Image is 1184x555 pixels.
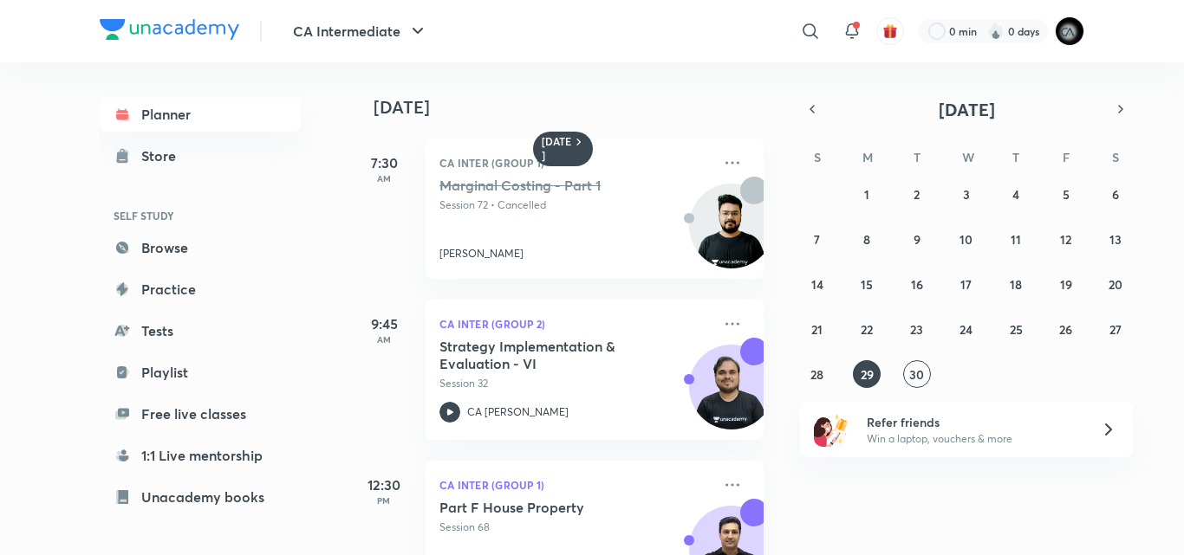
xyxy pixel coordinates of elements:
[1102,225,1129,253] button: September 13, 2025
[914,149,921,165] abbr: Tuesday
[100,313,301,348] a: Tests
[811,276,823,293] abbr: September 14, 2025
[903,315,931,343] button: September 23, 2025
[349,313,419,334] h5: 9:45
[853,360,881,388] button: September 29, 2025
[1109,276,1122,293] abbr: September 20, 2025
[876,17,904,45] button: avatar
[283,14,439,48] button: CA Intermediate
[910,321,923,338] abbr: September 23, 2025
[439,246,524,261] p: [PERSON_NAME]
[853,270,881,298] button: September 15, 2025
[439,376,712,391] p: Session 32
[100,139,301,173] a: Store
[960,231,973,248] abbr: September 10, 2025
[349,334,419,345] p: AM
[349,474,419,495] h5: 12:30
[1109,321,1122,338] abbr: September 27, 2025
[1010,276,1022,293] abbr: September 18, 2025
[853,180,881,208] button: September 1, 2025
[439,177,655,194] h5: Marginal Costing - Part 1
[1055,16,1084,46] img: poojita Agrawal
[824,97,1109,121] button: [DATE]
[100,230,301,265] a: Browse
[803,315,831,343] button: September 21, 2025
[861,366,874,383] abbr: September 29, 2025
[1102,270,1129,298] button: September 20, 2025
[853,225,881,253] button: September 8, 2025
[911,276,923,293] abbr: September 16, 2025
[467,404,569,420] p: CA [PERSON_NAME]
[374,97,781,118] h4: [DATE]
[962,149,974,165] abbr: Wednesday
[882,23,898,39] img: avatar
[100,201,301,230] h6: SELF STUDY
[814,412,849,447] img: referral
[439,197,712,213] p: Session 72 • Cancelled
[1011,231,1021,248] abbr: September 11, 2025
[1002,180,1030,208] button: September 4, 2025
[1102,180,1129,208] button: September 6, 2025
[1052,180,1080,208] button: September 5, 2025
[100,355,301,390] a: Playlist
[914,231,921,248] abbr: September 9, 2025
[1052,315,1080,343] button: September 26, 2025
[1052,270,1080,298] button: September 19, 2025
[100,272,301,307] a: Practice
[867,431,1080,447] p: Win a laptop, vouchers & more
[100,480,301,514] a: Unacademy books
[914,186,920,203] abbr: September 2, 2025
[853,315,881,343] button: September 22, 2025
[960,276,972,293] abbr: September 17, 2025
[1059,321,1072,338] abbr: September 26, 2025
[963,186,970,203] abbr: September 3, 2025
[867,413,1080,431] h6: Refer friends
[1002,225,1030,253] button: September 11, 2025
[864,186,869,203] abbr: September 1, 2025
[1063,186,1070,203] abbr: September 5, 2025
[953,180,980,208] button: September 3, 2025
[542,135,572,163] h6: [DATE]
[100,19,239,40] img: Company Logo
[1063,149,1070,165] abbr: Friday
[100,397,301,431] a: Free live classes
[909,366,924,383] abbr: September 30, 2025
[349,495,419,506] p: PM
[903,270,931,298] button: September 16, 2025
[803,225,831,253] button: September 7, 2025
[439,152,712,173] p: CA Inter (Group 1)
[803,360,831,388] button: September 28, 2025
[1112,186,1119,203] abbr: September 6, 2025
[439,520,712,535] p: Session 68
[100,438,301,473] a: 1:1 Live mentorship
[1052,225,1080,253] button: September 12, 2025
[1109,231,1122,248] abbr: September 13, 2025
[439,474,712,495] p: CA Inter (Group 1)
[862,149,873,165] abbr: Monday
[960,321,973,338] abbr: September 24, 2025
[439,338,655,372] h5: Strategy Implementation & Evaluation - VI
[861,276,873,293] abbr: September 15, 2025
[863,231,870,248] abbr: September 8, 2025
[953,225,980,253] button: September 10, 2025
[1012,149,1019,165] abbr: Thursday
[1002,270,1030,298] button: September 18, 2025
[1060,231,1071,248] abbr: September 12, 2025
[1112,149,1119,165] abbr: Saturday
[903,360,931,388] button: September 30, 2025
[1010,321,1023,338] abbr: September 25, 2025
[803,270,831,298] button: September 14, 2025
[349,173,419,184] p: AM
[439,499,655,516] h5: Part F House Property
[1102,315,1129,343] button: September 27, 2025
[811,321,823,338] abbr: September 21, 2025
[141,145,186,166] div: Store
[100,19,239,44] a: Company Logo
[810,366,823,383] abbr: September 28, 2025
[953,315,980,343] button: September 24, 2025
[903,180,931,208] button: September 2, 2025
[861,321,873,338] abbr: September 22, 2025
[1012,186,1019,203] abbr: September 4, 2025
[814,149,821,165] abbr: Sunday
[690,193,773,276] img: Avatar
